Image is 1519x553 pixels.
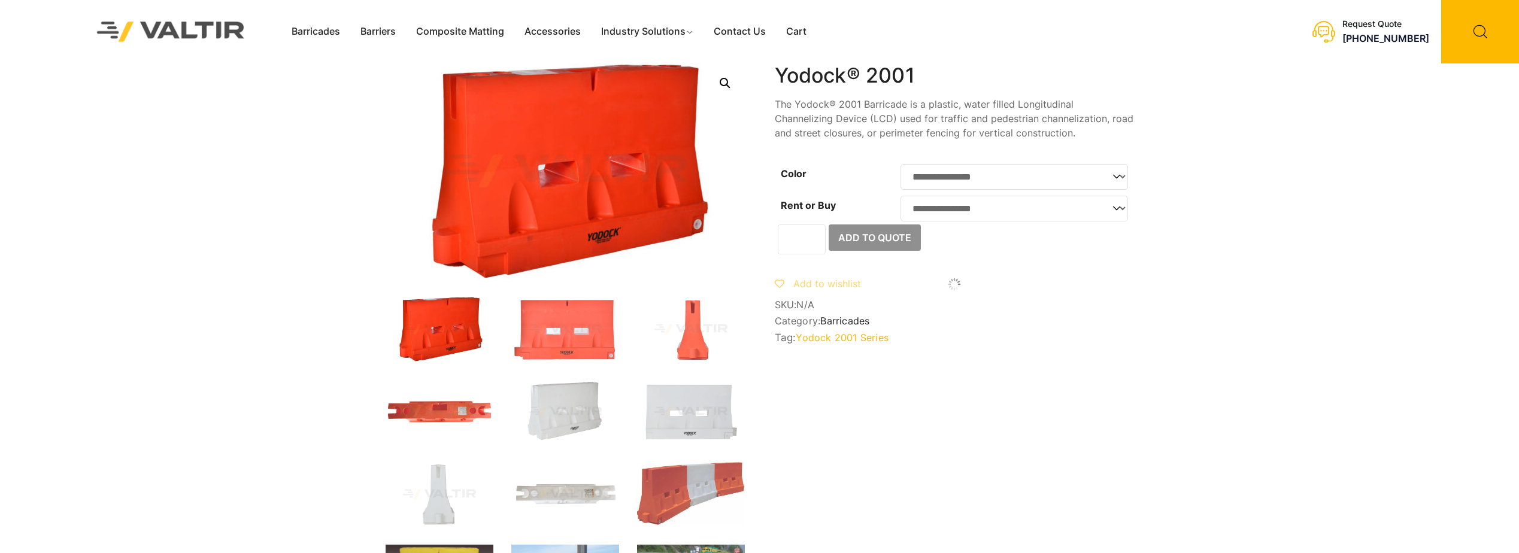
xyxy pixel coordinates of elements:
[406,23,514,41] a: Composite Matting
[775,332,1134,344] span: Tag:
[1342,32,1429,44] a: [PHONE_NUMBER]
[775,97,1134,140] p: The Yodock® 2001 Barricade is a plastic, water filled Longitudinal Channelizing Device (LCD) used...
[81,6,260,57] img: Valtir Rentals
[386,297,493,361] img: 2001_Org_3Q-1.jpg
[637,297,745,361] img: 2001_Org_Side.jpg
[281,23,350,41] a: Barricades
[637,379,745,444] img: 2001_Nat_Front.jpg
[637,462,745,525] img: yodock-2001-barrier-7.jpg
[776,23,817,41] a: Cart
[511,462,619,527] img: 2001_Nat_Top.jpg
[511,297,619,361] img: 2001_Org_Front.jpg
[781,199,836,211] label: Rent or Buy
[775,315,1134,327] span: Category:
[514,23,591,41] a: Accessories
[704,23,776,41] a: Contact Us
[386,379,493,444] img: 2001_Org_Top.jpg
[829,224,921,251] button: Add to Quote
[775,299,1134,311] span: SKU:
[1342,19,1429,29] div: Request Quote
[781,168,807,180] label: Color
[714,72,736,94] a: 🔍
[820,315,869,327] a: Barricades
[511,379,619,444] img: 2001_Nat_3Q-1.jpg
[386,462,493,527] img: 2001_Nat_Side.jpg
[591,23,704,41] a: Industry Solutions
[796,332,889,344] a: Yodock 2001 Series
[778,224,826,254] input: Product quantity
[796,299,814,311] span: N/A
[350,23,406,41] a: Barriers
[775,63,1134,88] h1: Yodock® 2001
[386,63,745,279] img: 2001_Org_3Q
